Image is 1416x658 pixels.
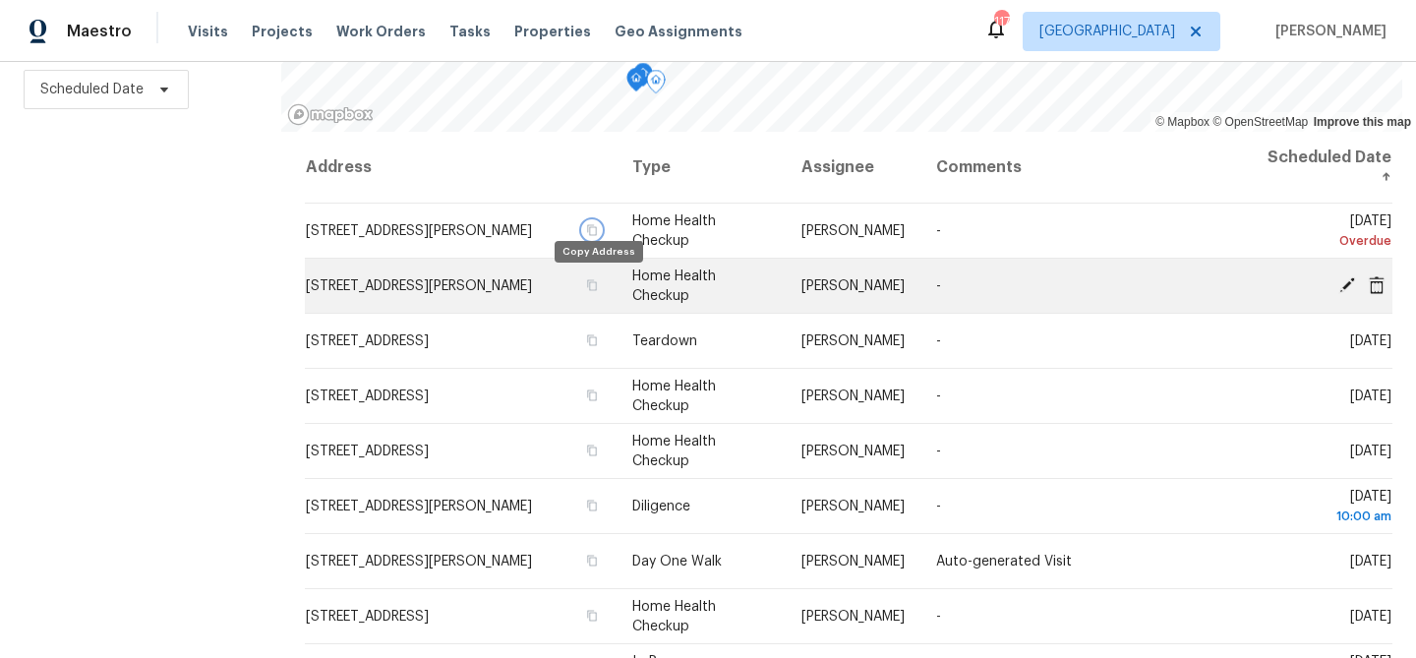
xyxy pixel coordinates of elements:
[1155,115,1209,129] a: Mapbox
[801,500,905,513] span: [PERSON_NAME]
[801,389,905,403] span: [PERSON_NAME]
[306,555,532,568] span: [STREET_ADDRESS][PERSON_NAME]
[306,279,532,293] span: [STREET_ADDRESS][PERSON_NAME]
[801,610,905,624] span: [PERSON_NAME]
[801,555,905,568] span: [PERSON_NAME]
[305,132,617,204] th: Address
[188,22,228,41] span: Visits
[583,331,601,349] button: Copy Address
[1263,507,1391,526] div: 10:00 am
[936,224,941,238] span: -
[1350,610,1391,624] span: [DATE]
[306,389,429,403] span: [STREET_ADDRESS]
[336,22,426,41] span: Work Orders
[936,445,941,458] span: -
[626,68,646,98] div: Map marker
[1350,445,1391,458] span: [DATE]
[936,500,941,513] span: -
[40,80,144,99] span: Scheduled Date
[936,555,1072,568] span: Auto-generated Visit
[1263,231,1391,251] div: Overdue
[994,12,1008,31] div: 117
[306,610,429,624] span: [STREET_ADDRESS]
[583,607,601,625] button: Copy Address
[1247,132,1392,204] th: Scheduled Date ↑
[306,224,532,238] span: [STREET_ADDRESS][PERSON_NAME]
[632,214,716,248] span: Home Health Checkup
[449,25,491,38] span: Tasks
[514,22,591,41] span: Properties
[801,224,905,238] span: [PERSON_NAME]
[583,552,601,569] button: Copy Address
[1350,389,1391,403] span: [DATE]
[632,500,690,513] span: Diligence
[1332,275,1362,293] span: Edit
[936,389,941,403] span: -
[306,500,532,513] span: [STREET_ADDRESS][PERSON_NAME]
[632,380,716,413] span: Home Health Checkup
[920,132,1247,204] th: Comments
[786,132,920,204] th: Assignee
[617,132,786,204] th: Type
[936,279,941,293] span: -
[1263,214,1391,251] span: [DATE]
[583,497,601,514] button: Copy Address
[632,435,716,468] span: Home Health Checkup
[1268,22,1386,41] span: [PERSON_NAME]
[801,279,905,293] span: [PERSON_NAME]
[583,387,601,404] button: Copy Address
[306,334,429,348] span: [STREET_ADDRESS]
[1362,275,1391,293] span: Cancel
[583,442,601,459] button: Copy Address
[1350,334,1391,348] span: [DATE]
[632,334,697,348] span: Teardown
[583,221,601,239] button: Copy Address
[1314,115,1411,129] a: Improve this map
[936,610,941,624] span: -
[252,22,313,41] span: Projects
[801,445,905,458] span: [PERSON_NAME]
[67,22,132,41] span: Maestro
[646,70,666,100] div: Map marker
[632,269,716,303] span: Home Health Checkup
[1263,490,1391,526] span: [DATE]
[287,103,374,126] a: Mapbox homepage
[632,600,716,633] span: Home Health Checkup
[632,555,722,568] span: Day One Walk
[615,22,742,41] span: Geo Assignments
[1039,22,1175,41] span: [GEOGRAPHIC_DATA]
[936,334,941,348] span: -
[306,445,429,458] span: [STREET_ADDRESS]
[1350,555,1391,568] span: [DATE]
[1212,115,1308,129] a: OpenStreetMap
[633,63,653,93] div: Map marker
[801,334,905,348] span: [PERSON_NAME]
